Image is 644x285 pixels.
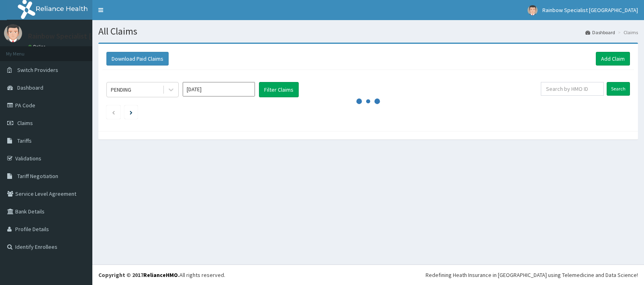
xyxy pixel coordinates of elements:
a: Online [28,44,47,49]
span: Tariffs [17,137,32,144]
a: Add Claim [596,52,630,66]
a: Next page [130,109,132,116]
button: Download Paid Claims [106,52,169,66]
input: Select Month and Year [183,82,255,96]
h1: All Claims [98,26,638,37]
input: Search [607,82,630,96]
span: Rainbow Specialist [GEOGRAPHIC_DATA] [542,6,638,14]
strong: Copyright © 2017 . [98,271,179,279]
img: User Image [4,24,22,42]
a: Previous page [112,109,115,116]
span: Dashboard [17,84,43,91]
button: Filter Claims [259,82,299,97]
span: Switch Providers [17,66,58,74]
li: Claims [616,29,638,36]
p: Rainbow Specialist [GEOGRAPHIC_DATA] [28,33,155,40]
div: Redefining Heath Insurance in [GEOGRAPHIC_DATA] using Telemedicine and Data Science! [426,271,638,279]
div: PENDING [111,86,131,94]
a: RelianceHMO [143,271,178,279]
input: Search by HMO ID [541,82,604,96]
span: Claims [17,119,33,127]
svg: audio-loading [356,89,380,113]
img: User Image [528,5,538,15]
span: Tariff Negotiation [17,172,58,180]
footer: All rights reserved. [92,264,644,285]
a: Dashboard [585,29,615,36]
